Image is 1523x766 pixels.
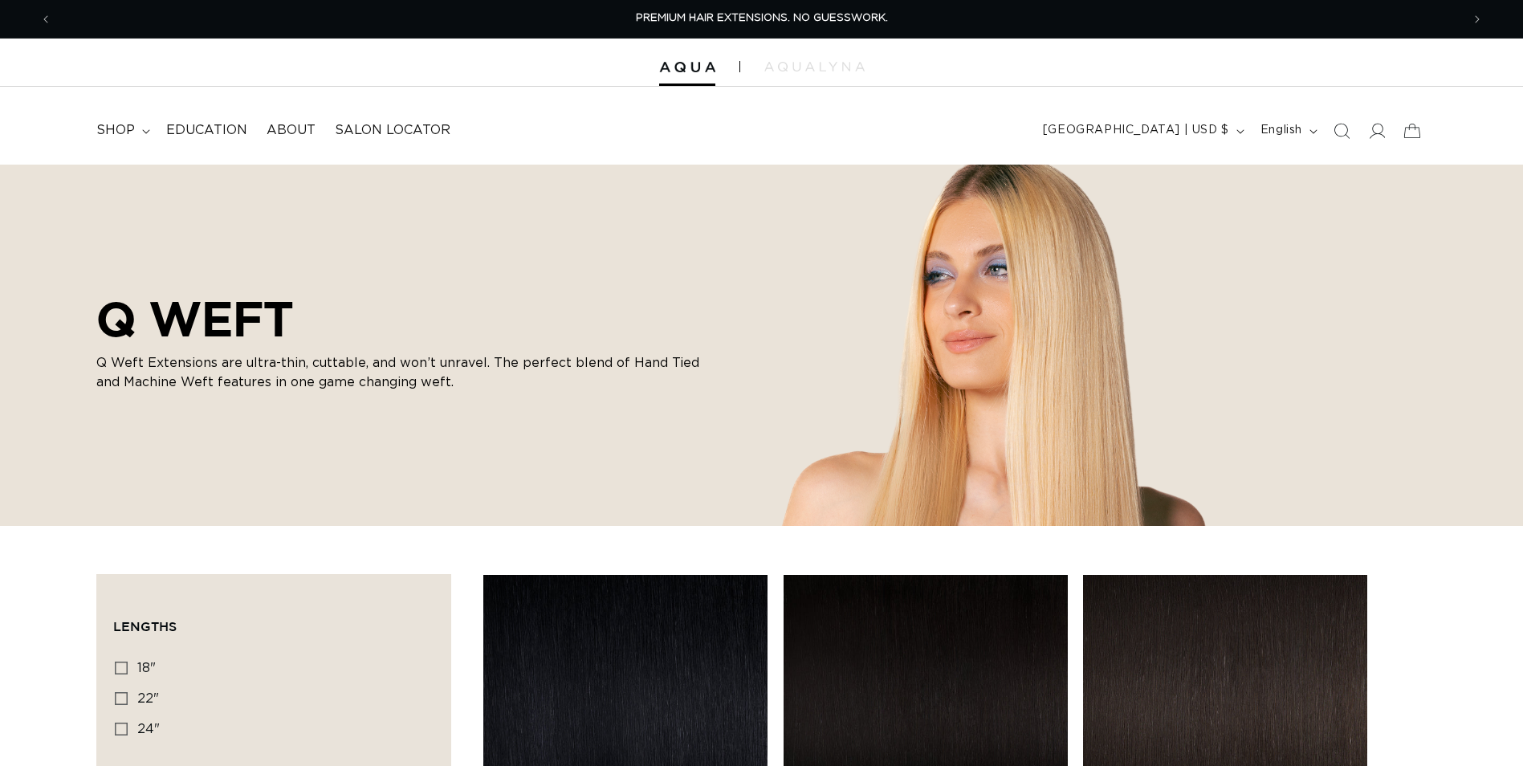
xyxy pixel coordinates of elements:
span: PREMIUM HAIR EXTENSIONS. NO GUESSWORK. [636,13,888,23]
p: Q Weft Extensions are ultra-thin, cuttable, and won’t unravel. The perfect blend of Hand Tied and... [96,353,707,392]
span: 24" [137,723,160,735]
span: Education [166,122,247,139]
span: 18" [137,662,156,674]
span: English [1260,122,1302,139]
button: Next announcement [1460,4,1495,35]
span: shop [96,122,135,139]
img: aqualyna.com [764,62,865,71]
summary: Search [1324,113,1359,149]
img: Aqua Hair Extensions [659,62,715,73]
button: English [1251,116,1324,146]
a: About [257,112,325,149]
button: Previous announcement [28,4,63,35]
summary: shop [87,112,157,149]
summary: Lengths (0 selected) [113,591,434,649]
span: [GEOGRAPHIC_DATA] | USD $ [1043,122,1229,139]
span: 22" [137,692,159,705]
h2: Q WEFT [96,291,707,347]
a: Education [157,112,257,149]
button: [GEOGRAPHIC_DATA] | USD $ [1033,116,1251,146]
a: Salon Locator [325,112,460,149]
span: Salon Locator [335,122,450,139]
span: About [267,122,316,139]
span: Lengths [113,619,177,634]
